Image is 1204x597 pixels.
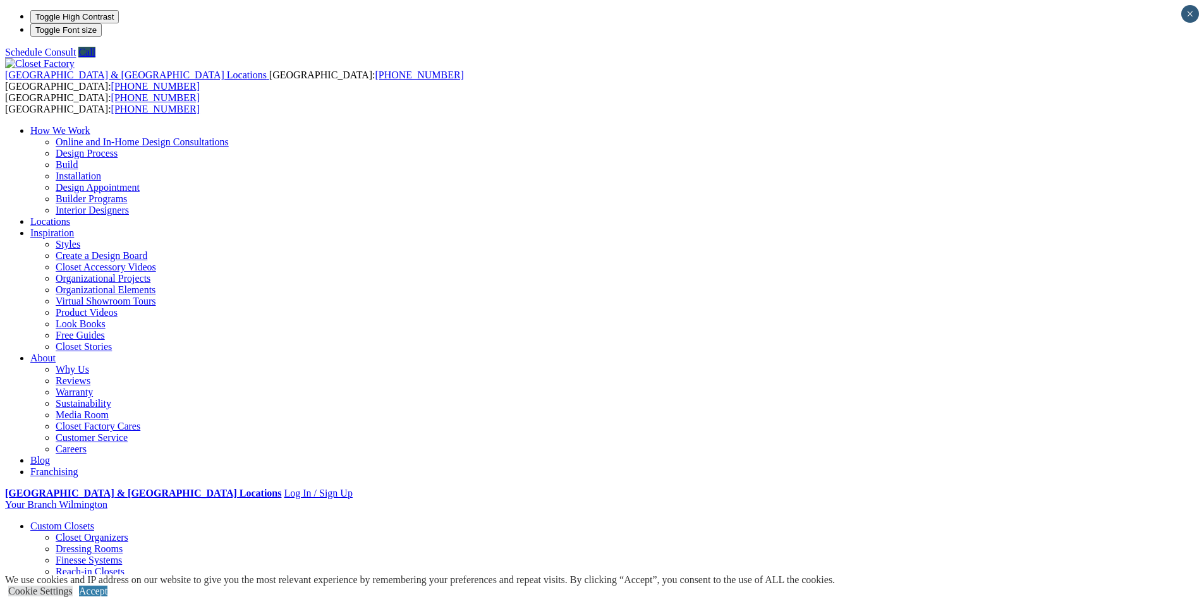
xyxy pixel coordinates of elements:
[56,432,128,443] a: Customer Service
[56,205,129,215] a: Interior Designers
[56,193,127,204] a: Builder Programs
[56,284,155,295] a: Organizational Elements
[56,182,140,193] a: Design Appointment
[78,47,95,57] a: Call
[5,574,835,586] div: We use cookies and IP address on our website to give you the most relevant experience by remember...
[5,488,281,498] a: [GEOGRAPHIC_DATA] & [GEOGRAPHIC_DATA] Locations
[30,125,90,136] a: How We Work
[56,159,78,170] a: Build
[59,499,107,510] span: Wilmington
[56,250,147,261] a: Create a Design Board
[30,466,78,477] a: Franchising
[56,443,87,454] a: Careers
[284,488,352,498] a: Log In / Sign Up
[5,69,267,80] span: [GEOGRAPHIC_DATA] & [GEOGRAPHIC_DATA] Locations
[56,239,80,250] a: Styles
[30,521,94,531] a: Custom Closets
[8,586,73,596] a: Cookie Settings
[56,421,140,431] a: Closet Factory Cares
[5,69,464,92] span: [GEOGRAPHIC_DATA]: [GEOGRAPHIC_DATA]:
[56,318,106,329] a: Look Books
[30,455,50,466] a: Blog
[35,12,114,21] span: Toggle High Contrast
[56,171,101,181] a: Installation
[5,92,200,114] span: [GEOGRAPHIC_DATA]: [GEOGRAPHIC_DATA]:
[56,136,229,147] a: Online and In-Home Design Consultations
[30,227,74,238] a: Inspiration
[5,499,56,510] span: Your Branch
[5,47,76,57] a: Schedule Consult
[56,387,93,397] a: Warranty
[56,409,109,420] a: Media Room
[56,364,89,375] a: Why Us
[56,398,111,409] a: Sustainability
[56,148,118,159] a: Design Process
[56,375,90,386] a: Reviews
[111,81,200,92] a: [PHONE_NUMBER]
[56,296,156,306] a: Virtual Showroom Tours
[56,566,125,577] a: Reach-in Closets
[111,104,200,114] a: [PHONE_NUMBER]
[56,273,150,284] a: Organizational Projects
[56,532,128,543] a: Closet Organizers
[56,307,118,318] a: Product Videos
[79,586,107,596] a: Accept
[30,10,119,23] button: Toggle High Contrast
[5,58,75,69] img: Closet Factory
[375,69,463,80] a: [PHONE_NUMBER]
[30,23,102,37] button: Toggle Font size
[5,499,107,510] a: Your Branch Wilmington
[56,330,105,341] a: Free Guides
[111,92,200,103] a: [PHONE_NUMBER]
[56,555,122,565] a: Finesse Systems
[56,262,156,272] a: Closet Accessory Videos
[56,341,112,352] a: Closet Stories
[35,25,97,35] span: Toggle Font size
[1181,5,1199,23] button: Close
[5,69,269,80] a: [GEOGRAPHIC_DATA] & [GEOGRAPHIC_DATA] Locations
[30,216,70,227] a: Locations
[30,353,56,363] a: About
[56,543,123,554] a: Dressing Rooms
